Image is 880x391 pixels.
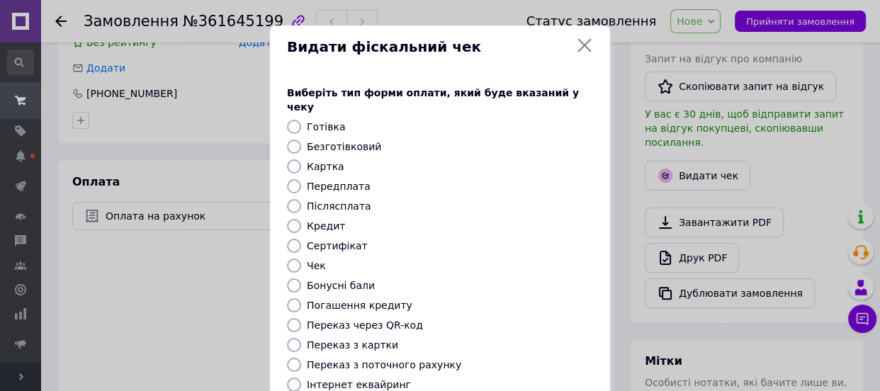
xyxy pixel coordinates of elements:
[307,339,398,351] label: Переказ з картки
[307,359,461,370] label: Переказ з поточного рахунку
[307,161,344,172] label: Картка
[307,220,345,232] label: Кредит
[307,280,375,291] label: Бонусні бали
[287,87,579,113] span: Виберіть тип форми оплати, який буде вказаний у чеку
[307,379,411,390] label: Інтернет еквайринг
[307,121,345,132] label: Готівка
[307,141,381,152] label: Безготівковий
[307,300,412,311] label: Погашення кредиту
[307,200,371,212] label: Післясплата
[287,37,570,57] span: Видати фіскальний чек
[307,260,326,271] label: Чек
[307,240,368,251] label: Сертифікат
[307,181,371,192] label: Передплата
[307,319,423,331] label: Переказ через QR-код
